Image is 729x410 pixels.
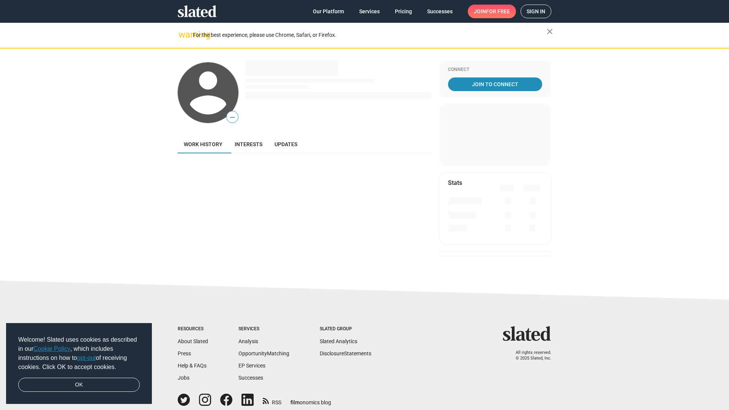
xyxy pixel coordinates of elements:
[178,326,208,332] div: Resources
[18,335,140,372] span: Welcome! Slated uses cookies as described in our , which includes instructions on how to of recei...
[178,338,208,344] a: About Slated
[18,378,140,392] a: dismiss cookie message
[275,141,297,147] span: Updates
[448,179,462,187] mat-card-title: Stats
[474,5,510,18] span: Join
[238,363,265,369] a: EP Services
[238,350,289,356] a: OpportunityMatching
[389,5,418,18] a: Pricing
[320,326,371,332] div: Slated Group
[178,350,191,356] a: Press
[448,67,542,73] div: Connect
[238,326,289,332] div: Services
[178,375,189,381] a: Jobs
[193,30,547,40] div: For the best experience, please use Chrome, Safari, or Firefox.
[450,77,541,91] span: Join To Connect
[238,338,258,344] a: Analysis
[359,5,380,18] span: Services
[486,5,510,18] span: for free
[421,5,459,18] a: Successes
[178,135,229,153] a: Work history
[448,77,542,91] a: Join To Connect
[178,363,207,369] a: Help & FAQs
[468,5,516,18] a: Joinfor free
[320,350,371,356] a: DisclosureStatements
[307,5,350,18] a: Our Platform
[521,5,551,18] a: Sign in
[545,27,554,36] mat-icon: close
[527,5,545,18] span: Sign in
[320,338,357,344] a: Slated Analytics
[263,394,281,406] a: RSS
[184,141,222,147] span: Work history
[313,5,344,18] span: Our Platform
[508,350,551,361] p: All rights reserved. © 2025 Slated, Inc.
[395,5,412,18] span: Pricing
[229,135,268,153] a: Interests
[178,30,188,39] mat-icon: warning
[268,135,303,153] a: Updates
[238,375,263,381] a: Successes
[235,141,262,147] span: Interests
[290,393,331,406] a: filmonomics blog
[290,399,300,405] span: film
[227,112,238,122] span: —
[6,323,152,404] div: cookieconsent
[33,345,70,352] a: Cookie Policy
[77,355,96,361] a: opt-out
[353,5,386,18] a: Services
[427,5,453,18] span: Successes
